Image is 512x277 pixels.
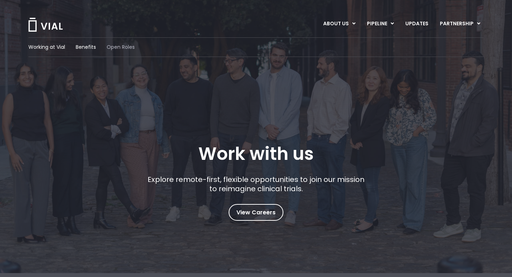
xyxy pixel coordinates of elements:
[76,43,96,51] a: Benefits
[28,43,65,51] a: Working at Vial
[434,18,486,30] a: PARTNERSHIPMenu Toggle
[318,18,361,30] a: ABOUT USMenu Toggle
[229,204,283,221] a: View Careers
[236,208,276,217] span: View Careers
[107,43,135,51] a: Open Roles
[361,18,399,30] a: PIPELINEMenu Toggle
[145,175,367,193] p: Explore remote-first, flexible opportunities to join our mission to reimagine clinical trials.
[28,18,63,32] img: Vial Logo
[400,18,434,30] a: UPDATES
[198,143,314,164] h1: Work with us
